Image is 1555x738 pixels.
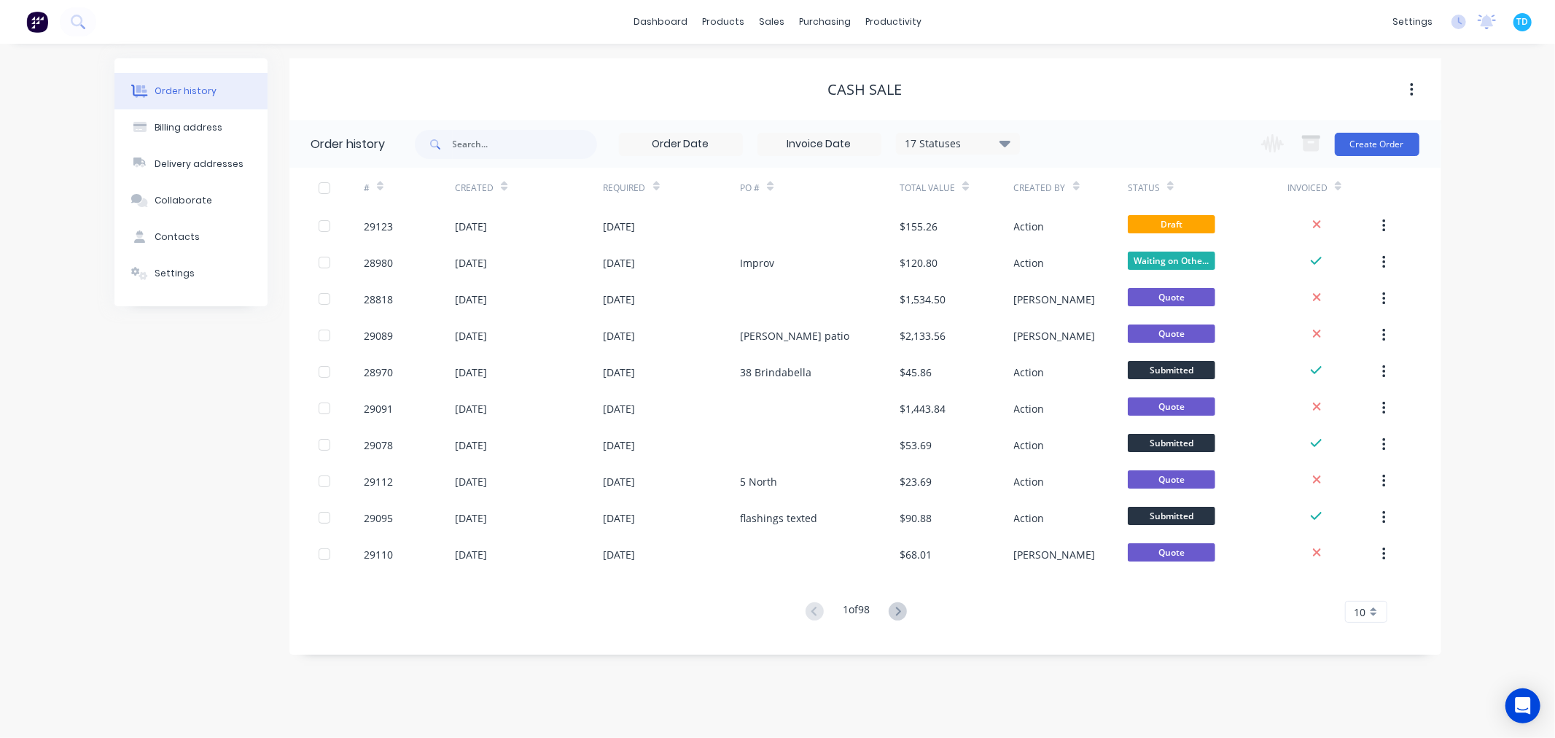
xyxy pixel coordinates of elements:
div: 29110 [364,547,393,562]
div: PO # [740,182,760,195]
div: [DATE] [604,438,636,453]
div: Action [1014,365,1045,380]
button: Contacts [114,219,268,255]
div: [DATE] [455,365,487,380]
span: Submitted [1128,361,1215,379]
div: 29078 [364,438,393,453]
div: sales [752,11,792,33]
div: $68.01 [900,547,932,562]
div: [DATE] [455,292,487,307]
div: [DATE] [455,401,487,416]
div: # [364,168,455,208]
div: 29089 [364,328,393,343]
div: [DATE] [455,474,487,489]
div: Created By [1014,168,1128,208]
div: Created [455,168,603,208]
input: Order Date [620,133,742,155]
span: Waiting on Othe... [1128,252,1215,270]
div: CASH SALE [828,81,903,98]
div: $53.69 [900,438,932,453]
div: $45.86 [900,365,932,380]
div: [DATE] [604,510,636,526]
div: 28980 [364,255,393,271]
div: settings [1385,11,1440,33]
button: Create Order [1335,133,1419,156]
div: Open Intercom Messenger [1505,688,1540,723]
div: [DATE] [604,328,636,343]
span: 10 [1355,605,1366,620]
div: Collaborate [155,194,212,207]
span: Quote [1128,397,1215,416]
input: Invoice Date [758,133,881,155]
div: Action [1014,438,1045,453]
span: Submitted [1128,434,1215,452]
button: Settings [114,255,268,292]
div: Contacts [155,230,200,244]
div: Status [1128,182,1160,195]
div: Invoiced [1287,182,1328,195]
span: TD [1517,15,1529,28]
div: 5 North [740,474,777,489]
div: $2,133.56 [900,328,946,343]
div: [DATE] [604,255,636,271]
span: Quote [1128,288,1215,306]
div: [DATE] [604,292,636,307]
div: [DATE] [455,255,487,271]
div: Action [1014,219,1045,234]
div: 29112 [364,474,393,489]
input: Search... [453,130,597,159]
div: purchasing [792,11,858,33]
div: 29091 [364,401,393,416]
div: 29123 [364,219,393,234]
div: $120.80 [900,255,938,271]
div: Total Value [900,182,955,195]
div: Required [604,182,646,195]
div: $1,534.50 [900,292,946,307]
button: Collaborate [114,182,268,219]
div: Action [1014,474,1045,489]
div: [DATE] [455,328,487,343]
div: [PERSON_NAME] [1014,328,1096,343]
a: dashboard [626,11,695,33]
div: [DATE] [604,401,636,416]
div: # [364,182,370,195]
div: Total Value [900,168,1013,208]
div: [DATE] [604,365,636,380]
div: [DATE] [455,547,487,562]
div: flashings texted [740,510,817,526]
div: [PERSON_NAME] [1014,292,1096,307]
div: Created [455,182,494,195]
div: Order history [311,136,386,153]
div: $23.69 [900,474,932,489]
div: Action [1014,510,1045,526]
div: 17 Statuses [897,136,1019,152]
div: Required [604,168,741,208]
div: Action [1014,401,1045,416]
div: 28818 [364,292,393,307]
div: 1 of 98 [843,602,870,623]
div: Billing address [155,121,222,134]
div: $155.26 [900,219,938,234]
div: [DATE] [455,219,487,234]
div: $1,443.84 [900,401,946,416]
div: [DATE] [455,438,487,453]
div: Action [1014,255,1045,271]
div: 38 Brindabella [740,365,811,380]
div: 29095 [364,510,393,526]
span: Quote [1128,543,1215,562]
div: products [695,11,752,33]
div: [PERSON_NAME] patio [740,328,849,343]
div: 28970 [364,365,393,380]
div: Order history [155,85,217,98]
div: PO # [740,168,900,208]
div: [DATE] [604,547,636,562]
div: Settings [155,267,195,280]
div: Delivery addresses [155,158,243,171]
div: [DATE] [455,510,487,526]
div: Improv [740,255,774,271]
div: $90.88 [900,510,932,526]
span: Quote [1128,325,1215,343]
span: Quote [1128,470,1215,489]
div: [PERSON_NAME] [1014,547,1096,562]
button: Billing address [114,109,268,146]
